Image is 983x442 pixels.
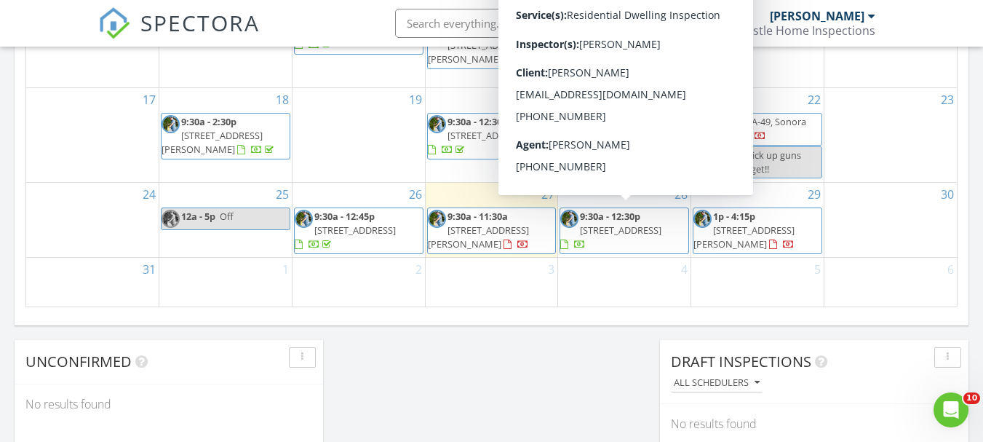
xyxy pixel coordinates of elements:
[98,7,130,39] img: The Best Home Inspection Software - Spectora
[181,115,236,128] span: 9:30a - 2:30p
[693,210,795,250] a: 1p - 4:15p [STREET_ADDRESS][PERSON_NAME]
[558,87,691,182] td: Go to August 21, 2025
[558,258,691,307] td: Go to September 4, 2025
[693,208,822,255] a: 1p - 4:15p [STREET_ADDRESS][PERSON_NAME]
[159,258,292,307] td: Go to September 1, 2025
[140,258,159,281] a: Go to August 31, 2025
[427,113,557,160] a: 9:30a - 12:30p [STREET_ADDRESS]
[560,24,675,79] a: 1:30p - 4:45p [STREET_ADDRESS][PERSON_NAME][PERSON_NAME]
[691,258,824,307] td: Go to September 5, 2025
[545,258,557,281] a: Go to September 3, 2025
[425,258,558,307] td: Go to September 3, 2025
[770,9,864,23] div: [PERSON_NAME]
[162,210,180,228] img: msh_5dm34154.jpg
[713,115,806,142] a: 8a 427 CA-49, Sonora 95370
[428,24,543,65] a: 1p - 6:15p [STREET_ADDRESS][PERSON_NAME]
[162,115,180,133] img: msh_5dm34154.jpg
[671,352,811,371] span: Draft Inspections
[162,129,263,156] span: [STREET_ADDRESS][PERSON_NAME]
[824,258,957,307] td: Go to September 6, 2025
[314,224,396,237] span: [STREET_ADDRESS]
[26,182,159,257] td: Go to August 24, 2025
[447,129,529,142] span: [STREET_ADDRESS]
[672,88,691,111] a: Go to August 21, 2025
[447,210,508,223] span: 9:30a - 11:30a
[273,88,292,111] a: Go to August 18, 2025
[406,88,425,111] a: Go to August 19, 2025
[693,149,712,167] img: msh_5dm34154.jpg
[739,23,875,38] div: Castle Home Inspections
[713,115,806,142] span: 427 CA-49, Sonora 95370
[26,258,159,307] td: Go to August 31, 2025
[413,258,425,281] a: Go to September 2, 2025
[140,88,159,111] a: Go to August 17, 2025
[538,183,557,206] a: Go to August 27, 2025
[140,183,159,206] a: Go to August 24, 2025
[805,183,824,206] a: Go to August 29, 2025
[406,183,425,206] a: Go to August 26, 2025
[428,115,529,156] a: 9:30a - 12:30p [STREET_ADDRESS]
[428,210,446,228] img: msh_5dm34154.jpg
[395,9,686,38] input: Search everything...
[294,208,423,255] a: 9:30a - 12:45p [STREET_ADDRESS]
[560,210,578,228] img: msh_5dm34154.jpg
[428,210,529,250] a: 9:30a - 11:30a [STREET_ADDRESS][PERSON_NAME]
[279,258,292,281] a: Go to September 1, 2025
[713,210,755,223] span: 1p - 4:15p
[15,384,323,424] div: No results found
[944,258,957,281] a: Go to September 6, 2025
[25,352,132,371] span: Unconfirmed
[691,182,824,257] td: Go to August 29, 2025
[292,258,425,307] td: Go to September 2, 2025
[691,87,824,182] td: Go to August 22, 2025
[538,88,557,111] a: Go to August 20, 2025
[159,87,292,182] td: Go to August 18, 2025
[295,210,313,228] img: msh_5dm34154.jpg
[292,87,425,182] td: Go to August 19, 2025
[428,115,446,133] img: msh_5dm34154.jpg
[161,113,290,160] a: 9:30a - 2:30p [STREET_ADDRESS][PERSON_NAME]
[314,210,375,223] span: 9:30a - 12:45p
[811,258,824,281] a: Go to September 5, 2025
[672,183,691,206] a: Go to August 28, 2025
[98,20,260,50] a: SPECTORA
[162,115,276,156] a: 9:30a - 2:30p [STREET_ADDRESS][PERSON_NAME]
[580,210,640,223] span: 9:30a - 12:30p
[220,210,234,223] span: Off
[295,210,396,250] a: 9:30a - 12:45p [STREET_ADDRESS]
[273,183,292,206] a: Go to August 25, 2025
[693,224,795,250] span: [STREET_ADDRESS][PERSON_NAME]
[938,183,957,206] a: Go to August 30, 2025
[560,39,661,79] span: [STREET_ADDRESS][PERSON_NAME][PERSON_NAME]
[678,258,691,281] a: Go to September 4, 2025
[934,392,968,427] iframe: Intercom live chat
[713,115,724,128] span: 8a
[713,149,801,175] span: Pick up guns don't forget!!
[693,115,712,133] img: msh_5dm34154.jpg
[425,182,558,257] td: Go to August 27, 2025
[693,113,822,146] a: 8a 427 CA-49, Sonora 95370
[693,210,712,228] img: msh_5dm34154.jpg
[674,378,760,388] div: All schedulers
[580,224,661,237] span: [STREET_ADDRESS]
[963,392,980,404] span: 10
[428,39,529,66] span: [STREET_ADDRESS][PERSON_NAME]
[140,7,260,38] span: SPECTORA
[558,182,691,257] td: Go to August 28, 2025
[181,210,215,223] span: 12a - 5p
[824,87,957,182] td: Go to August 23, 2025
[713,149,742,162] span: 3p - 4p
[159,182,292,257] td: Go to August 25, 2025
[560,210,661,250] a: 9:30a - 12:30p [STREET_ADDRESS]
[671,374,763,393] button: All schedulers
[428,224,529,250] span: [STREET_ADDRESS][PERSON_NAME]
[805,88,824,111] a: Go to August 22, 2025
[560,208,689,255] a: 9:30a - 12:30p [STREET_ADDRESS]
[427,208,557,255] a: 9:30a - 11:30a [STREET_ADDRESS][PERSON_NAME]
[938,88,957,111] a: Go to August 23, 2025
[292,182,425,257] td: Go to August 26, 2025
[26,87,159,182] td: Go to August 17, 2025
[824,182,957,257] td: Go to August 30, 2025
[560,22,689,83] a: 1:30p - 4:45p [STREET_ADDRESS][PERSON_NAME][PERSON_NAME]
[425,87,558,182] td: Go to August 20, 2025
